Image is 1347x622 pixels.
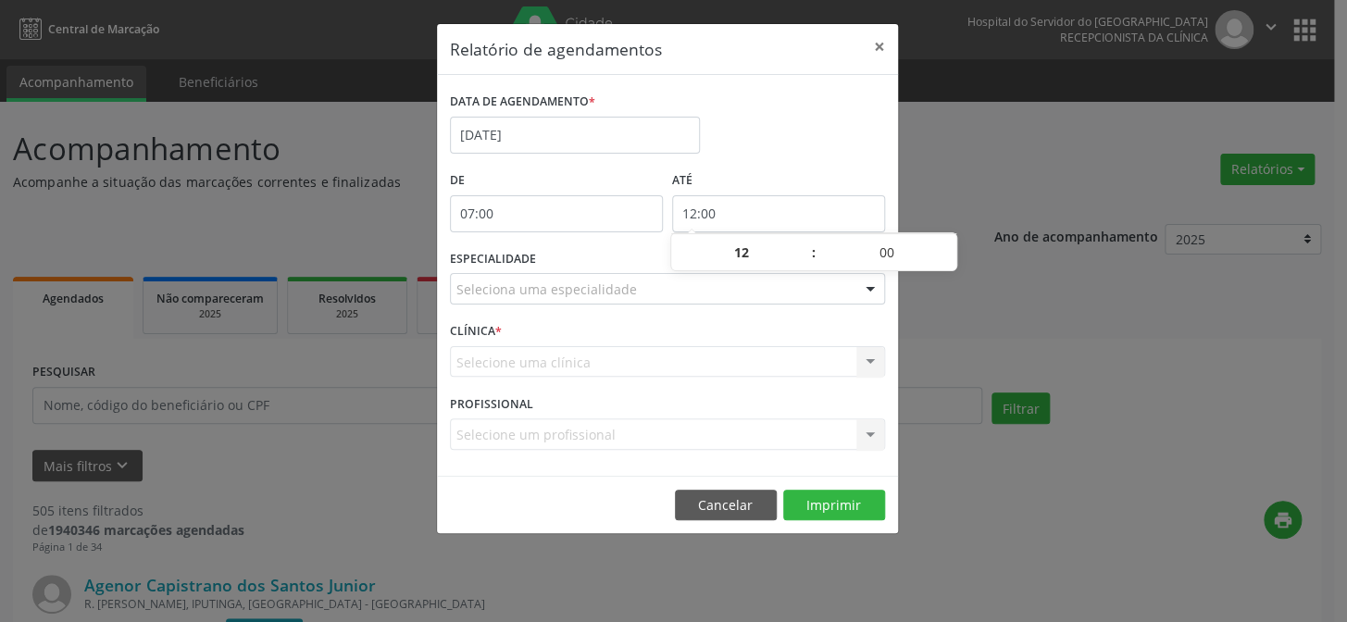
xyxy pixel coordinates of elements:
[450,195,663,232] input: Selecione o horário inicial
[672,167,885,195] label: ATÉ
[817,234,956,271] input: Minute
[450,317,502,346] label: CLÍNICA
[450,88,595,117] label: DATA DE AGENDAMENTO
[672,195,885,232] input: Selecione o horário final
[783,490,885,521] button: Imprimir
[675,490,777,521] button: Cancelar
[450,37,662,61] h5: Relatório de agendamentos
[450,117,700,154] input: Selecione uma data ou intervalo
[450,390,533,418] label: PROFISSIONAL
[450,167,663,195] label: De
[456,280,637,299] span: Seleciona uma especialidade
[671,234,811,271] input: Hour
[450,245,536,274] label: ESPECIALIDADE
[861,24,898,69] button: Close
[811,234,817,271] span: :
